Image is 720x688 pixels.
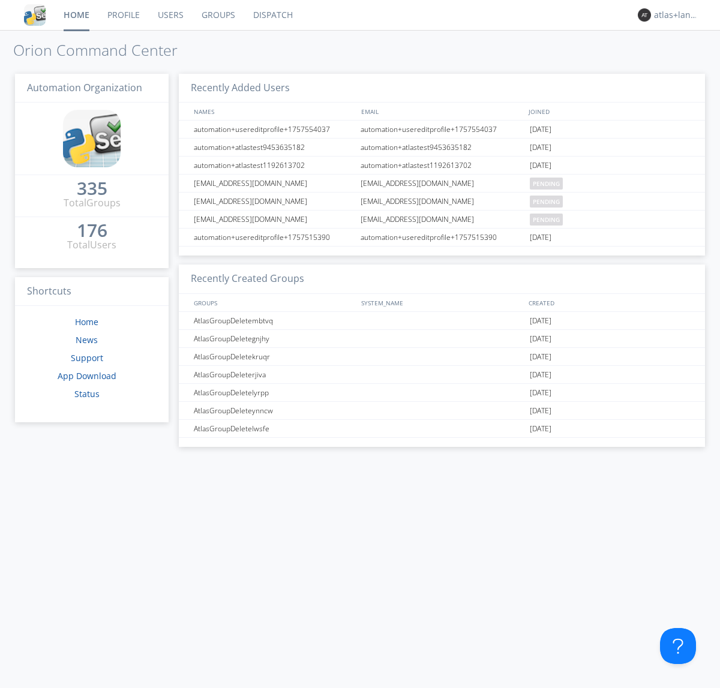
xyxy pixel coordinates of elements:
a: AtlasGroupDeleterjiva[DATE] [179,366,705,384]
div: [EMAIL_ADDRESS][DOMAIN_NAME] [358,193,527,210]
span: [DATE] [530,157,551,175]
span: pending [530,178,563,190]
a: Status [74,388,100,399]
a: Home [75,316,98,328]
div: EMAIL [358,103,526,120]
a: automation+atlastest1192613702automation+atlastest1192613702[DATE] [179,157,705,175]
h3: Recently Created Groups [179,265,705,294]
a: automation+usereditprofile+1757554037automation+usereditprofile+1757554037[DATE] [179,121,705,139]
a: 176 [77,224,107,238]
a: [EMAIL_ADDRESS][DOMAIN_NAME][EMAIL_ADDRESS][DOMAIN_NAME]pending [179,193,705,211]
div: 176 [77,224,107,236]
div: SYSTEM_NAME [358,294,526,311]
img: cddb5a64eb264b2086981ab96f4c1ba7 [24,4,46,26]
div: Total Groups [64,196,121,210]
div: AtlasGroupDeletekruqr [191,348,357,365]
div: AtlasGroupDeleteynncw [191,402,357,419]
a: 335 [77,182,107,196]
h3: Shortcuts [15,277,169,307]
span: [DATE] [530,139,551,157]
img: 373638.png [638,8,651,22]
div: JOINED [526,103,694,120]
div: 335 [77,182,107,194]
div: automation+atlastest1192613702 [358,157,527,174]
div: AtlasGroupDeletelyrpp [191,384,357,401]
div: automation+atlastest1192613702 [191,157,357,174]
div: automation+usereditprofile+1757554037 [191,121,357,138]
div: atlas+language+check [654,9,699,21]
a: Support [71,352,103,363]
a: AtlasGroupDeletekruqr[DATE] [179,348,705,366]
a: AtlasGroupDeletembtvq[DATE] [179,312,705,330]
a: automation+usereditprofile+1757515390automation+usereditprofile+1757515390[DATE] [179,229,705,247]
span: [DATE] [530,348,551,366]
div: AtlasGroupDeletelwsfe [191,420,357,437]
a: AtlasGroupDeletelwsfe[DATE] [179,420,705,438]
div: [EMAIL_ADDRESS][DOMAIN_NAME] [358,175,527,192]
div: NAMES [191,103,355,120]
div: CREATED [526,294,694,311]
iframe: Toggle Customer Support [660,628,696,664]
div: [EMAIL_ADDRESS][DOMAIN_NAME] [191,211,357,228]
span: [DATE] [530,229,551,247]
div: automation+usereditprofile+1757554037 [358,121,527,138]
span: [DATE] [530,366,551,384]
div: [EMAIL_ADDRESS][DOMAIN_NAME] [191,193,357,210]
span: [DATE] [530,402,551,420]
a: AtlasGroupDeletegnjhy[DATE] [179,330,705,348]
div: automation+atlastest9453635182 [191,139,357,156]
div: automation+usereditprofile+1757515390 [358,229,527,246]
div: Total Users [67,238,116,252]
div: AtlasGroupDeletembtvq [191,312,357,329]
a: automation+atlastest9453635182automation+atlastest9453635182[DATE] [179,139,705,157]
a: AtlasGroupDeleteynncw[DATE] [179,402,705,420]
h3: Recently Added Users [179,74,705,103]
span: [DATE] [530,420,551,438]
span: [DATE] [530,384,551,402]
a: AtlasGroupDeletelyrpp[DATE] [179,384,705,402]
span: pending [530,214,563,226]
div: [EMAIL_ADDRESS][DOMAIN_NAME] [191,175,357,192]
span: pending [530,196,563,208]
span: Automation Organization [27,81,142,94]
div: automation+usereditprofile+1757515390 [191,229,357,246]
div: automation+atlastest9453635182 [358,139,527,156]
a: [EMAIL_ADDRESS][DOMAIN_NAME][EMAIL_ADDRESS][DOMAIN_NAME]pending [179,175,705,193]
a: [EMAIL_ADDRESS][DOMAIN_NAME][EMAIL_ADDRESS][DOMAIN_NAME]pending [179,211,705,229]
span: [DATE] [530,312,551,330]
div: GROUPS [191,294,355,311]
div: AtlasGroupDeleterjiva [191,366,357,383]
span: [DATE] [530,121,551,139]
div: AtlasGroupDeletegnjhy [191,330,357,347]
div: [EMAIL_ADDRESS][DOMAIN_NAME] [358,211,527,228]
img: cddb5a64eb264b2086981ab96f4c1ba7 [63,110,121,167]
span: [DATE] [530,330,551,348]
a: News [76,334,98,345]
a: App Download [58,370,116,381]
